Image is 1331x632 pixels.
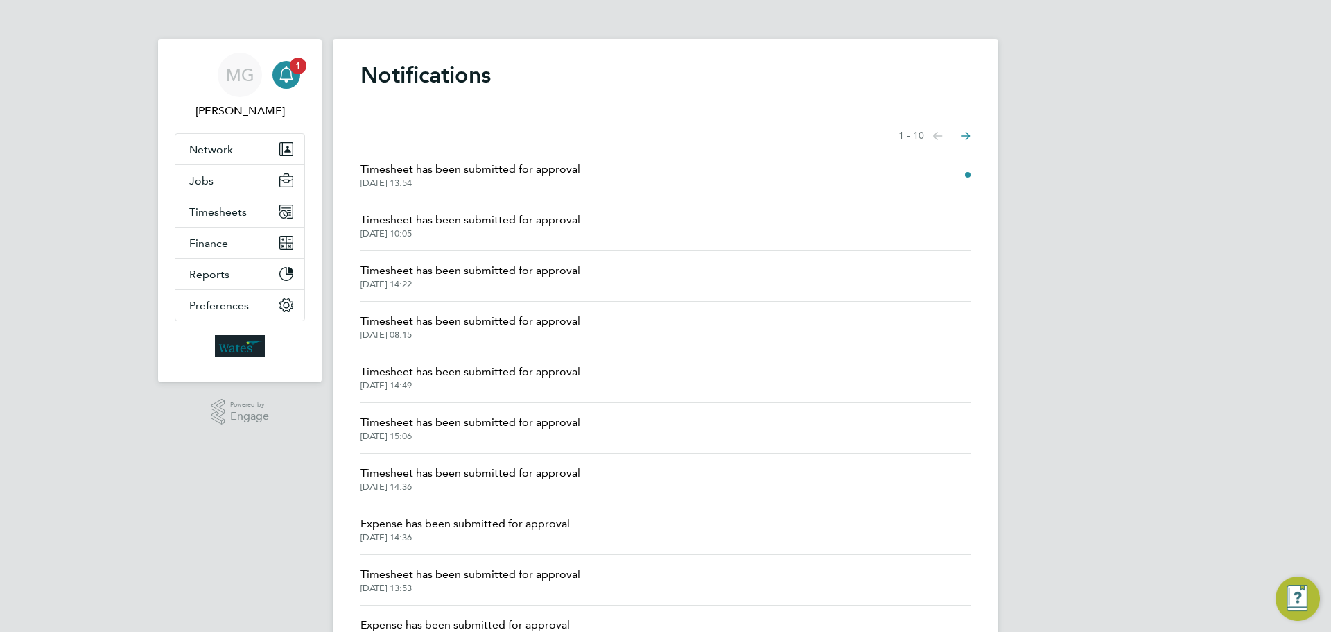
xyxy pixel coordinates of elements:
[1276,577,1320,621] button: Engage Resource Center
[360,481,580,493] span: [DATE] 14:36
[360,414,580,442] a: Timesheet has been submitted for approval[DATE] 15:06
[175,335,305,357] a: Go to home page
[360,262,580,279] span: Timesheet has been submitted for approval
[360,583,580,594] span: [DATE] 13:53
[360,178,580,189] span: [DATE] 13:54
[360,161,580,189] a: Timesheet has been submitted for approval[DATE] 13:54
[898,122,971,150] nav: Select page of notifications list
[211,399,270,425] a: Powered byEngage
[360,262,580,290] a: Timesheet has been submitted for approval[DATE] 14:22
[360,566,580,594] a: Timesheet has been submitted for approval[DATE] 13:53
[226,66,254,84] span: MG
[175,165,304,196] button: Jobs
[189,205,247,219] span: Timesheets
[360,161,580,178] span: Timesheet has been submitted for approval
[175,290,304,321] button: Preferences
[360,212,580,228] span: Timesheet has been submitted for approval
[898,129,924,143] span: 1 - 10
[272,53,300,97] a: 1
[360,465,580,493] a: Timesheet has been submitted for approval[DATE] 14:36
[360,364,580,391] a: Timesheet has been submitted for approval[DATE] 14:49
[360,431,580,442] span: [DATE] 15:06
[360,228,580,239] span: [DATE] 10:05
[360,532,570,543] span: [DATE] 14:36
[360,566,580,583] span: Timesheet has been submitted for approval
[230,399,269,411] span: Powered by
[189,174,214,187] span: Jobs
[189,268,229,281] span: Reports
[175,134,304,164] button: Network
[290,58,306,74] span: 1
[158,39,322,382] nav: Main navigation
[175,259,304,289] button: Reports
[360,313,580,341] a: Timesheet has been submitted for approval[DATE] 08:15
[360,515,570,532] span: Expense has been submitted for approval
[360,515,570,543] a: Expense has been submitted for approval[DATE] 14:36
[189,143,233,156] span: Network
[175,103,305,119] span: Mary Green
[360,364,580,380] span: Timesheet has been submitted for approval
[360,212,580,239] a: Timesheet has been submitted for approval[DATE] 10:05
[360,313,580,330] span: Timesheet has been submitted for approval
[189,299,249,312] span: Preferences
[175,228,304,258] button: Finance
[215,335,265,357] img: wates-logo-retina.png
[360,465,580,481] span: Timesheet has been submitted for approval
[360,414,580,431] span: Timesheet has been submitted for approval
[360,279,580,290] span: [DATE] 14:22
[175,196,304,227] button: Timesheets
[360,61,971,89] h1: Notifications
[189,237,228,250] span: Finance
[230,411,269,422] span: Engage
[360,380,580,391] span: [DATE] 14:49
[175,53,305,119] a: MG[PERSON_NAME]
[360,330,580,341] span: [DATE] 08:15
